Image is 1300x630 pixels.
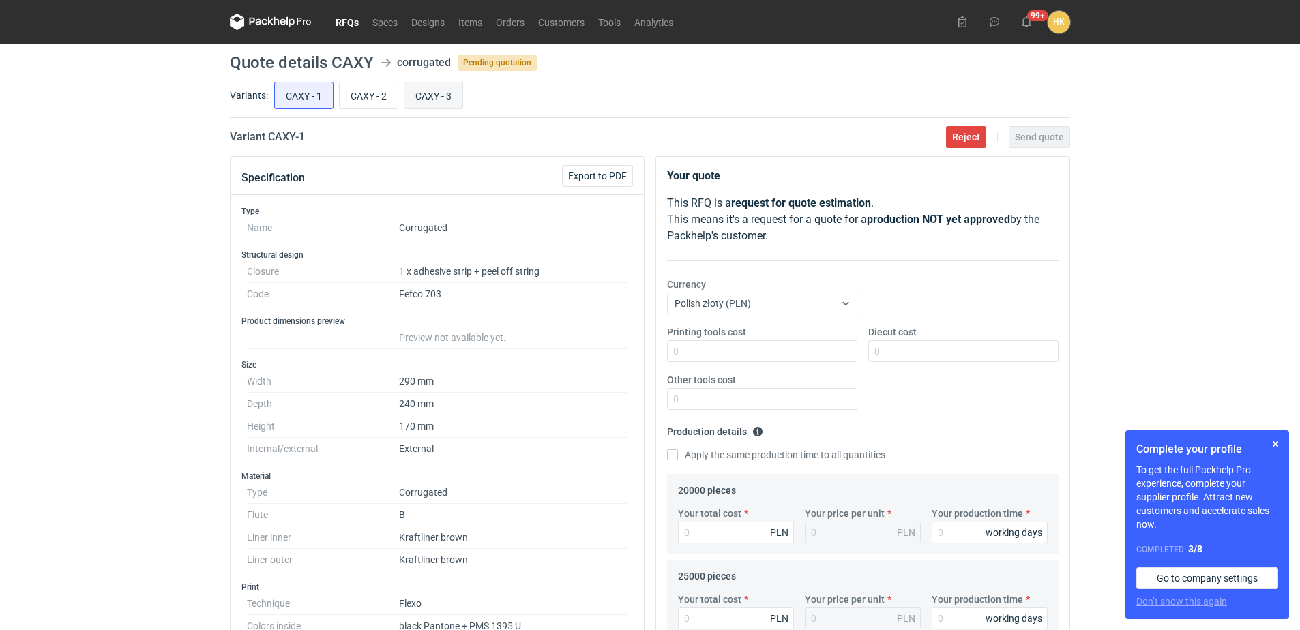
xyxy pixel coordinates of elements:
[247,415,399,438] dt: Height
[247,370,399,393] dt: Width
[868,325,917,339] label: Diecut cost
[247,592,399,615] dt: Technique
[1136,441,1278,457] h1: Complete your profile
[1188,543,1202,554] strong: 3 / 8
[247,504,399,526] dt: Flute
[399,592,627,615] dd: Flexo
[897,612,915,625] div: PLN
[399,438,627,460] dd: External
[562,165,633,187] button: Export to PDF
[241,250,633,260] h3: Structural design
[399,549,627,571] dd: Kraftliner brown
[399,504,627,526] dd: B
[274,82,334,109] label: CAXY - 1
[1016,11,1037,33] button: 99+
[678,592,741,606] label: Your total cost
[805,592,885,606] label: Your price per unit
[667,388,857,410] input: 0
[230,129,305,145] h2: Variant CAXY - 1
[731,196,871,209] strong: request for quote estimation
[675,298,751,309] span: Polish złoty (PLN)
[452,14,489,30] a: Items
[678,507,741,520] label: Your total cost
[667,169,720,182] strong: Your quote
[366,14,404,30] a: Specs
[241,316,633,327] h3: Product dimensions preview
[1267,436,1284,452] button: Skip for now
[247,283,399,305] dt: Code
[230,14,312,30] svg: Packhelp Pro
[568,171,627,181] span: Export to PDF
[897,526,915,539] div: PLN
[1048,11,1070,33] div: Hanna Kołodziej
[404,82,463,109] label: CAXY - 3
[805,507,885,520] label: Your price per unit
[1009,126,1070,148] button: Send quote
[339,82,398,109] label: CAXY - 2
[1136,595,1227,608] button: Don’t show this again
[241,470,633,481] h3: Material
[1136,542,1278,556] div: Completed:
[247,217,399,239] dt: Name
[247,260,399,283] dt: Closure
[399,393,627,415] dd: 240 mm
[667,195,1059,244] p: This RFQ is a . This means it's a request for a quote for a by the Packhelp's customer.
[1136,463,1278,531] p: To get the full Packhelp Pro experience, complete your supplier profile. Attract new customers an...
[678,607,794,629] input: 0
[678,522,794,543] input: 0
[678,565,736,582] legend: 25000 pieces
[667,277,706,291] label: Currency
[399,370,627,393] dd: 290 mm
[458,55,537,71] span: Pending quotation
[952,132,980,142] span: Reject
[247,393,399,415] dt: Depth
[667,373,736,387] label: Other tools cost
[932,522,1048,543] input: 0
[531,14,591,30] a: Customers
[241,206,633,217] h3: Type
[1136,567,1278,589] a: Go to company settings
[247,438,399,460] dt: Internal/external
[932,507,1023,520] label: Your production time
[591,14,627,30] a: Tools
[867,213,1010,226] strong: production NOT yet approved
[230,55,374,71] h1: Quote details CAXY
[247,526,399,549] dt: Liner inner
[986,612,1042,625] div: working days
[667,340,857,362] input: 0
[932,592,1023,606] label: Your production time
[770,612,788,625] div: PLN
[247,549,399,571] dt: Liner outer
[241,162,305,194] button: Specification
[667,325,746,339] label: Printing tools cost
[627,14,680,30] a: Analytics
[241,582,633,592] h3: Print
[770,526,788,539] div: PLN
[329,14,366,30] a: RFQs
[399,415,627,438] dd: 170 mm
[399,332,506,343] span: Preview not available yet.
[678,479,736,496] legend: 20000 pieces
[1015,132,1064,142] span: Send quote
[399,481,627,504] dd: Corrugated
[404,14,452,30] a: Designs
[399,217,627,239] dd: Corrugated
[489,14,531,30] a: Orders
[1048,11,1070,33] button: HK
[667,421,763,437] legend: Production details
[986,526,1042,539] div: working days
[230,89,268,102] label: Variants:
[399,526,627,549] dd: Kraftliner brown
[399,260,627,283] dd: 1 x adhesive strip + peel off string
[241,359,633,370] h3: Size
[946,126,986,148] button: Reject
[667,448,885,462] label: Apply the same production time to all quantities
[868,340,1059,362] input: 0
[932,607,1048,629] input: 0
[397,55,451,71] div: corrugated
[399,283,627,305] dd: Fefco 703
[247,481,399,504] dt: Type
